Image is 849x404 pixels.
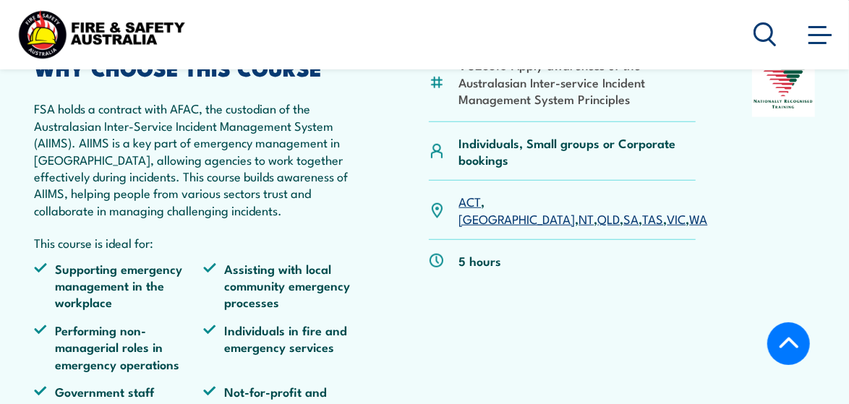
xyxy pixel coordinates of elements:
a: ACT [458,192,481,210]
a: [GEOGRAPHIC_DATA] [458,210,575,227]
img: Nationally Recognised Training logo. [752,58,815,117]
li: Individuals in fire and emergency services [203,322,372,372]
p: Individuals, Small groups or Corporate bookings [458,134,696,168]
p: , , , , , , , [458,193,707,227]
h2: WHY CHOOSE THIS COURSE [34,58,372,77]
a: QLD [597,210,620,227]
a: SA [623,210,639,227]
li: Assisting with local community emergency processes [203,260,372,311]
p: This course is ideal for: [34,234,372,251]
p: FSA holds a contract with AFAC, the custodian of the Australasian Inter-Service Incident Manageme... [34,100,372,218]
a: NT [579,210,594,227]
li: VU23310 Apply awareness of the Australasian Inter-service Incident Management System Principles [458,56,696,107]
li: Supporting emergency management in the workplace [34,260,203,311]
a: TAS [642,210,663,227]
li: Performing non-managerial roles in emergency operations [34,322,203,372]
a: WA [689,210,707,227]
a: VIC [667,210,686,227]
p: 5 hours [458,252,501,269]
